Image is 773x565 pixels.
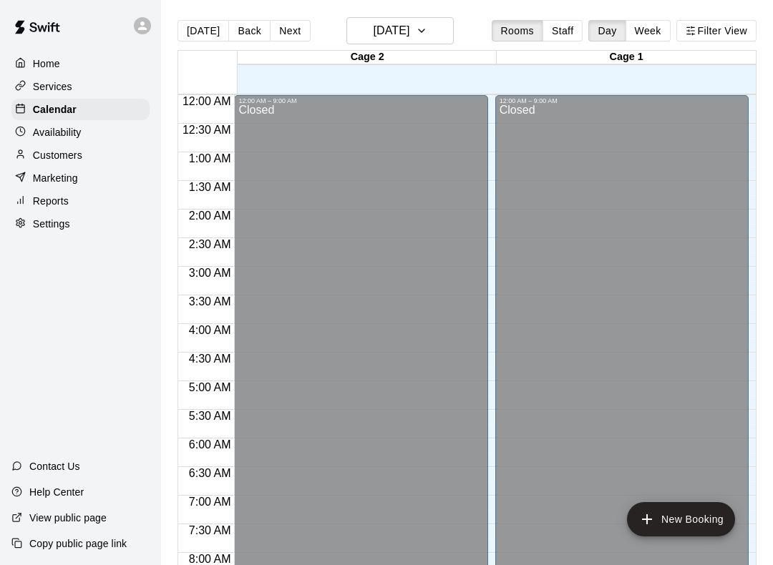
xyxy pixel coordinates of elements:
h6: [DATE] [373,21,409,41]
a: Availability [11,122,150,143]
p: Services [33,79,72,94]
span: 6:30 AM [185,467,235,479]
div: Cage 1 [497,51,756,64]
a: Reports [11,190,150,212]
span: 2:00 AM [185,210,235,222]
p: Marketing [33,171,78,185]
button: Next [270,20,310,41]
span: 3:00 AM [185,267,235,279]
button: Back [228,20,271,41]
a: Customers [11,144,150,166]
p: Availability [33,125,82,139]
span: 8:00 AM [185,553,235,565]
span: 2:30 AM [185,238,235,250]
span: 5:00 AM [185,381,235,393]
p: Calendar [33,102,77,117]
button: Filter View [676,20,757,41]
a: Marketing [11,167,150,189]
span: 3:30 AM [185,295,235,308]
button: [DATE] [346,17,454,44]
div: 12:00 AM – 9:00 AM [500,97,744,104]
button: Staff [543,20,583,41]
span: 4:00 AM [185,324,235,336]
span: 1:30 AM [185,181,235,193]
a: Services [11,76,150,97]
span: 12:30 AM [179,124,235,136]
p: View public page [29,511,107,525]
span: 1:00 AM [185,152,235,164]
a: Home [11,53,150,74]
button: Week [626,20,671,41]
a: Calendar [11,99,150,120]
div: 12:00 AM – 9:00 AM [238,97,483,104]
span: 5:30 AM [185,410,235,422]
a: Settings [11,213,150,235]
p: Customers [33,148,82,162]
button: Day [588,20,626,41]
button: add [627,502,735,536]
button: Rooms [492,20,543,41]
p: Copy public page link [29,536,127,551]
button: [DATE] [178,20,229,41]
span: 7:00 AM [185,496,235,508]
p: Help Center [29,485,84,499]
p: Home [33,56,60,71]
span: 6:00 AM [185,438,235,451]
p: Settings [33,217,70,231]
p: Reports [33,194,69,208]
p: Contact Us [29,459,80,473]
span: 7:30 AM [185,524,235,536]
div: Cage 2 [238,51,497,64]
span: 12:00 AM [179,95,235,107]
span: 4:30 AM [185,353,235,365]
